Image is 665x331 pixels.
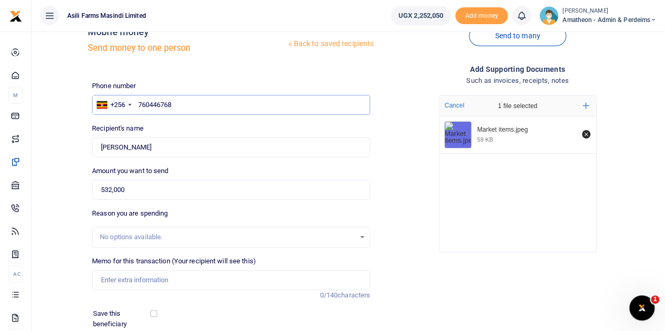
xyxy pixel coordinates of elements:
[110,100,125,110] div: +256
[93,308,152,329] label: Save this beneficiary
[8,265,23,283] li: Ac
[455,7,508,25] li: Toup your wallet
[100,232,355,242] div: No options available.
[477,136,493,143] div: 59 KB
[469,26,566,46] a: Send to many
[92,81,136,91] label: Phone number
[92,166,168,176] label: Amount you want to send
[92,137,370,157] input: Loading name...
[8,87,23,104] li: M
[442,99,467,112] button: Cancel
[378,75,657,87] h4: Such as invoices, receipts, notes
[337,291,370,299] span: characters
[562,15,657,25] span: Amatheon - Admin & Perdeims
[398,10,443,21] span: UGX 2,252,050
[578,98,594,113] button: Add more files
[455,7,508,25] span: Add money
[92,270,370,290] input: Enter extra information
[286,35,375,54] a: Back to saved recipients
[92,95,370,115] input: Enter phone number
[386,6,455,25] li: Wallet ballance
[92,208,168,219] label: Reason you are spending
[455,11,508,19] a: Add money
[93,95,135,114] div: Uganda: +256
[445,122,471,148] img: Market items.jpeg
[9,12,22,19] a: logo-small logo-large logo-large
[629,295,654,321] iframe: Intercom live chat
[473,95,562,116] div: 1 file selected
[92,180,370,200] input: UGX
[88,26,285,38] h4: Mobile money
[92,256,256,266] label: Memo for this transaction (Your recipient will see this)
[439,95,597,252] div: File Uploader
[539,6,558,25] img: profile-user
[92,123,144,134] label: Recipient's name
[88,43,285,54] h5: Send money to one person
[477,126,576,134] div: Market items.jpeg
[320,291,338,299] span: 0/140
[651,295,659,304] span: 1
[539,6,657,25] a: profile-user [PERSON_NAME] Amatheon - Admin & Perdeims
[9,10,22,23] img: logo-small
[378,63,657,75] h4: Add supporting Documents
[391,6,451,25] a: UGX 2,252,050
[580,129,592,140] button: Remove file
[562,7,657,16] small: [PERSON_NAME]
[63,11,150,20] span: Asili Farms Masindi Limited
